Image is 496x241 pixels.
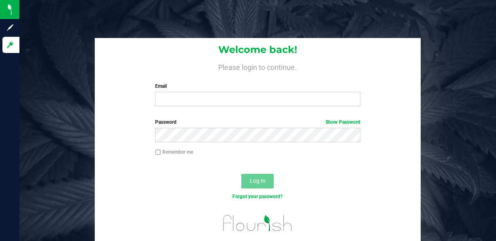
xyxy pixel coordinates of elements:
a: Show Password [326,119,360,125]
input: Remember me [155,150,161,155]
label: Email [155,82,360,90]
span: Log In [250,178,266,184]
span: Password [155,119,177,125]
img: flourish_logo.svg [217,209,298,238]
h1: Welcome back! [95,44,421,55]
inline-svg: Log in [6,41,14,49]
h4: Please login to continue. [95,61,421,71]
inline-svg: Sign up [6,23,14,32]
button: Log In [241,174,274,188]
label: Remember me [155,148,193,156]
a: Forgot your password? [232,194,283,199]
